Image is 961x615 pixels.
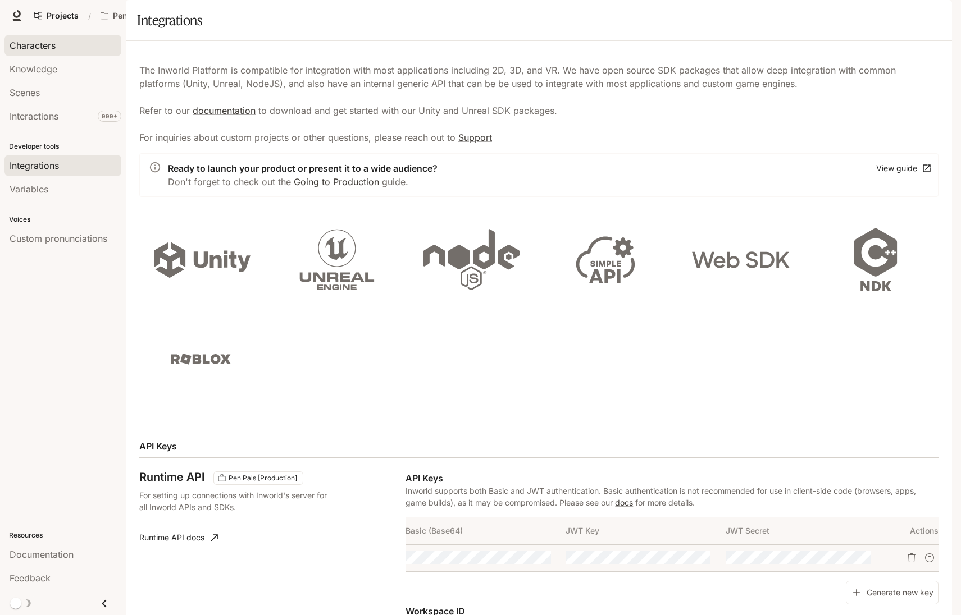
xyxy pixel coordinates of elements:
p: Don't forget to check out the guide. [168,175,438,189]
button: Open workspace menu [95,4,193,27]
span: Pen Pals [Production] [224,473,302,483]
th: Actions [885,517,939,544]
p: The Inworld Platform is compatible for integration with most applications including 2D, 3D, and V... [139,63,939,144]
span: Projects [47,11,79,21]
div: / [84,10,95,22]
p: For setting up connections with Inworld's server for all Inworld APIs and SDKs. [139,489,333,513]
p: Pen Pals [Production] [113,11,176,21]
h1: Integrations [137,9,202,31]
th: JWT Key [566,517,726,544]
a: docs [615,498,633,507]
div: View guide [876,162,917,176]
a: documentation [193,105,256,116]
p: Inworld supports both Basic and JWT authentication. Basic authentication is not recommended for u... [406,485,939,508]
h3: Runtime API [139,471,204,483]
a: Runtime API docs [135,526,222,549]
div: These keys will apply to your current workspace only [213,471,303,485]
h2: API Keys [139,439,939,453]
th: JWT Secret [726,517,886,544]
a: Go to projects [29,4,84,27]
p: Ready to launch your product or present it to a wide audience? [168,162,438,175]
th: Basic (Base64) [406,517,566,544]
button: Delete API key [903,549,921,567]
button: Generate new key [846,581,939,605]
p: API Keys [406,471,939,485]
button: Suspend API key [921,549,939,567]
a: View guide [873,159,933,178]
a: Support [458,132,492,143]
a: Going to Production [294,176,379,187]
